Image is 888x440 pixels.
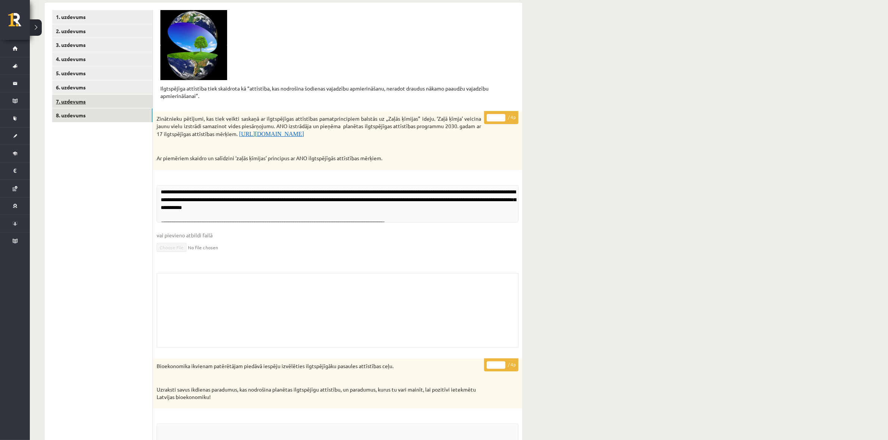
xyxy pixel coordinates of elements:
[484,111,518,124] p: / 4p
[52,24,153,38] a: 2. uzdevums
[484,358,518,371] p: / 4p
[8,13,30,32] a: Rīgas 1. Tālmācības vidusskola
[52,52,153,66] a: 4. uzdevums
[239,131,304,137] a: [URL][DOMAIN_NAME]
[160,10,227,80] img: D9KJmIMp22tqAAAAABJRU5ErkJggg==
[52,108,153,122] a: 8. uzdevums
[52,10,153,24] a: 1. uzdevums
[52,80,153,94] a: 6. uzdevums
[52,95,153,108] a: 7. uzdevums
[157,363,481,370] p: Bioekonomika ikvienam patērētājam piedāvā iespēju izvēlēties ilgtspējīgāku pasaules attīstības ceļu.
[157,155,481,162] p: Ar piemēriem skaidro un salīdzini ‘zaļās ķīmijas’ principus ar ANO ilgtspējīgās attīstības mērķiem.
[52,38,153,52] a: 3. uzdevums
[160,85,515,99] p: Ilgtspējīga attīstība tiek skaidrota kā “attīstība, kas nodrošina šodienas vajadzību apmierināšan...
[157,115,481,137] p: Zinātnieku pētījumi, kas tiek veikti saskaņā ar ilgtspējīgas attīstības pamatprincipiem balstās u...
[52,66,153,80] a: 5. uzdevums
[157,386,481,401] p: Uzraksti savus ikdienas paradumus, kas nodrošina planētas ilgtspējīgu attīstību, un paradumus, ku...
[157,231,518,239] span: vai pievieno atbildi failā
